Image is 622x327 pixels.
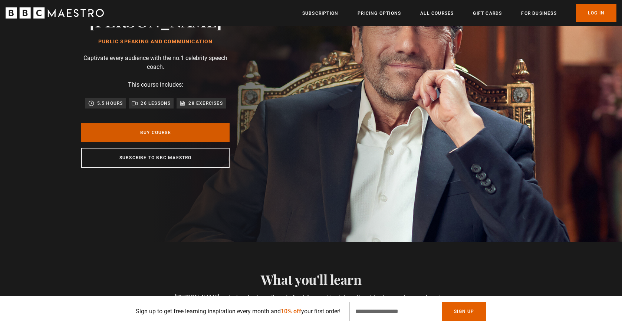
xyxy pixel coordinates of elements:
a: Subscribe to BBC Maestro [81,148,230,168]
p: This course includes: [128,80,183,89]
a: All Courses [420,10,454,17]
nav: Primary [302,4,616,22]
p: 26 lessons [141,100,171,107]
p: 5.5 hours [97,100,123,107]
p: Captivate every audience with the no.1 celebrity speech coach. [81,54,230,71]
a: Log In [576,4,616,22]
span: 10% off [281,308,301,315]
h2: What you'll learn [167,271,455,287]
a: Gift Cards [473,10,502,17]
a: Buy Course [81,123,230,142]
button: Sign Up [442,302,486,321]
a: Pricing Options [358,10,401,17]
p: Sign up to get free learning inspiration every month and your first order! [136,307,340,316]
h1: Public Speaking and Communication [89,39,222,45]
svg: BBC Maestro [6,7,104,19]
h2: [PERSON_NAME] [89,11,222,30]
p: 28 exercises [188,100,223,107]
a: For business [521,10,556,17]
a: Subscription [302,10,338,17]
p: [PERSON_NAME] as he breaks down the art of public speaking into actionable steps and game-changin... [167,293,455,311]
